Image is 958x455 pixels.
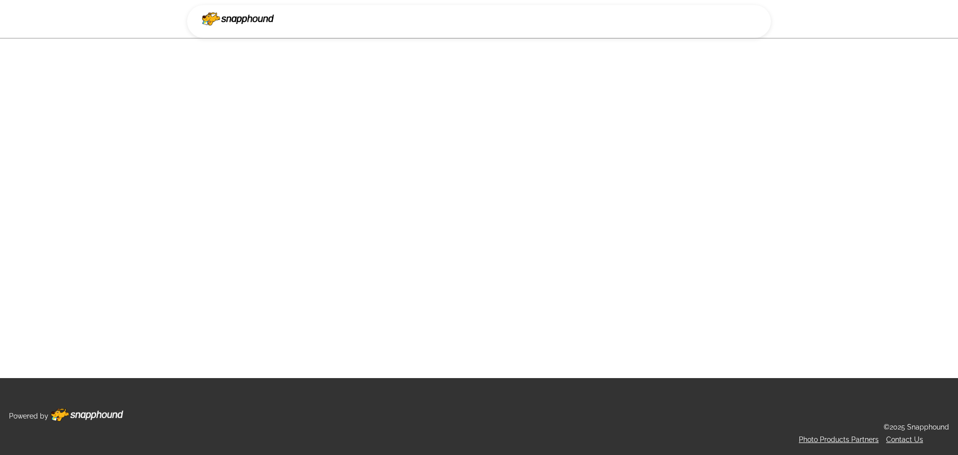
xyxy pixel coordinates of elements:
img: Snapphound Logo [202,12,274,25]
img: Footer [51,409,123,422]
a: Contact Us [886,436,923,444]
p: Powered by [9,410,48,423]
a: Photo Products Partners [799,436,879,444]
p: ©2025 Snapphound [884,421,949,434]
